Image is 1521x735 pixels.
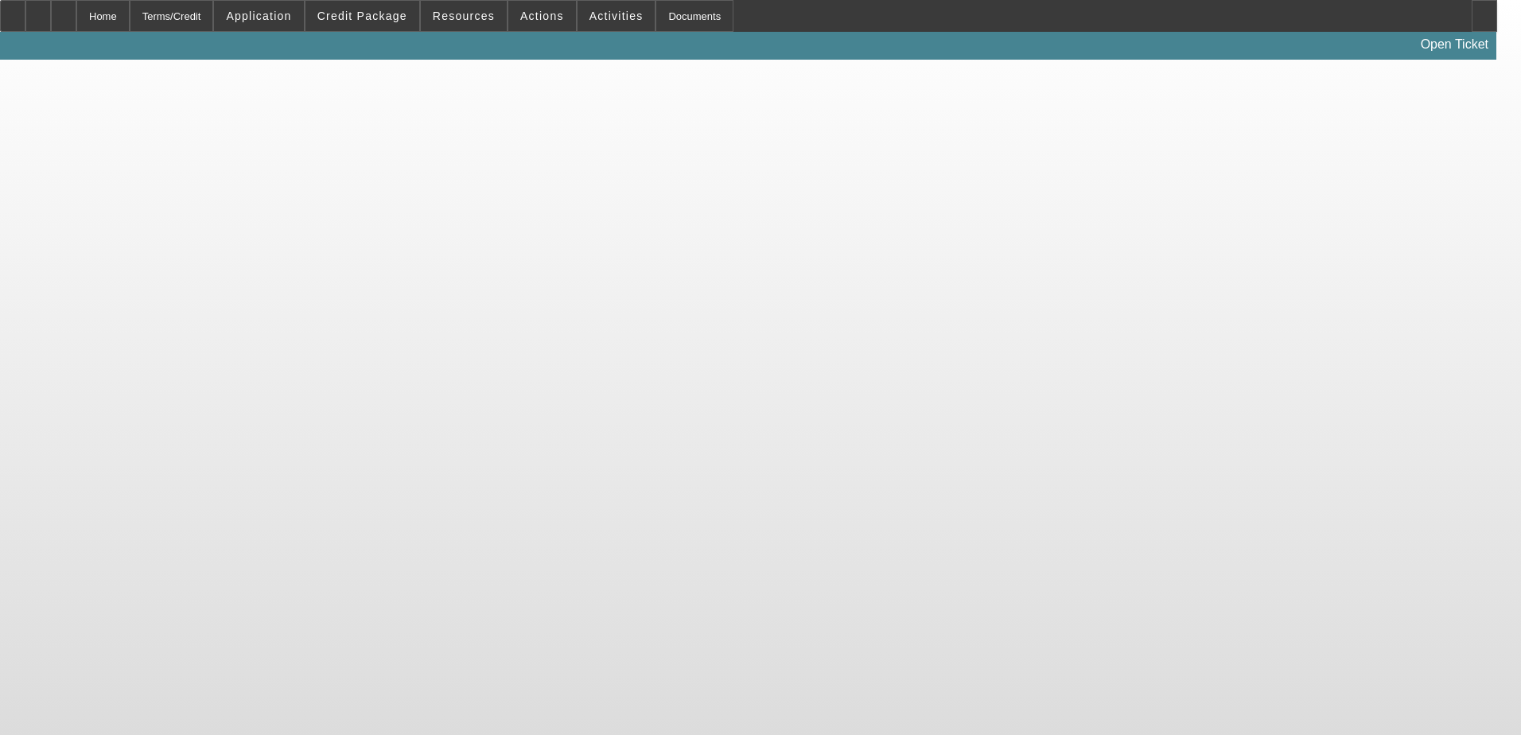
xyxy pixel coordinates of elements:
span: Credit Package [317,10,407,22]
span: Activities [589,10,644,22]
button: Actions [508,1,576,31]
button: Application [214,1,303,31]
button: Activities [578,1,655,31]
span: Application [226,10,291,22]
span: Actions [520,10,564,22]
button: Resources [421,1,507,31]
button: Credit Package [305,1,419,31]
a: Open Ticket [1414,31,1495,58]
span: Resources [433,10,495,22]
